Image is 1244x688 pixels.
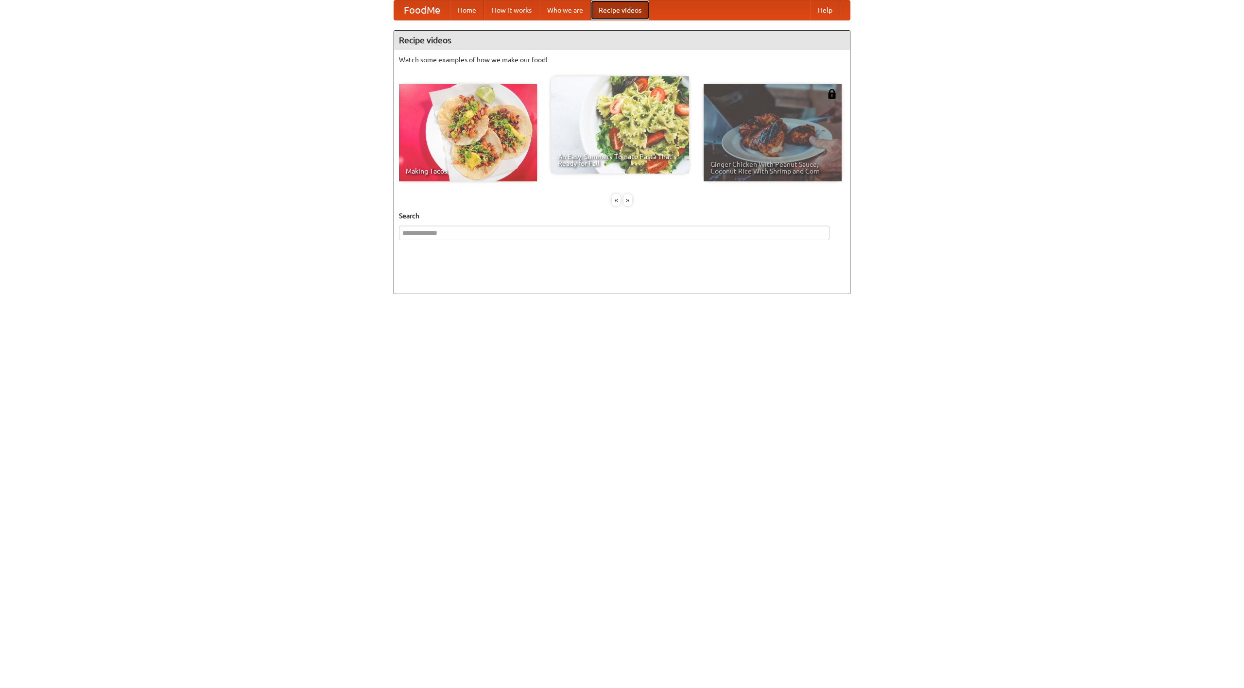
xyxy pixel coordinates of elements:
a: How it works [484,0,539,20]
span: An Easy, Summery Tomato Pasta That's Ready for Fall [558,153,682,167]
h4: Recipe videos [394,31,850,50]
a: Recipe videos [591,0,649,20]
img: 483408.png [827,89,837,99]
a: An Easy, Summery Tomato Pasta That's Ready for Fall [551,76,689,174]
h5: Search [399,211,845,221]
a: Help [810,0,840,20]
a: FoodMe [394,0,450,20]
p: Watch some examples of how we make our food! [399,55,845,65]
a: Home [450,0,484,20]
a: Making Tacos [399,84,537,181]
div: « [612,194,621,206]
div: » [623,194,632,206]
span: Making Tacos [406,168,530,175]
a: Who we are [539,0,591,20]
